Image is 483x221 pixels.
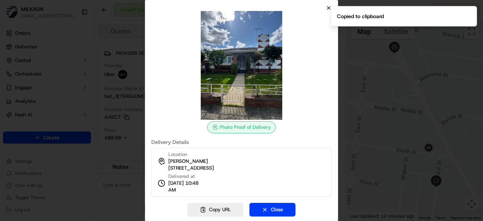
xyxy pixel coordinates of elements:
span: Delivered at [168,173,203,180]
span: Location [168,151,187,158]
span: [PERSON_NAME] [168,158,208,165]
div: Photo Proof of Delivery [207,121,276,133]
img: photo_proof_of_delivery image [187,11,296,120]
div: Copied to clipboard [337,12,384,20]
button: Close [249,203,295,216]
button: Copy URL [188,203,243,216]
span: [STREET_ADDRESS] [168,165,214,172]
label: Delivery Details [151,139,332,145]
span: [DATE] 10:48 AM [168,180,203,193]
